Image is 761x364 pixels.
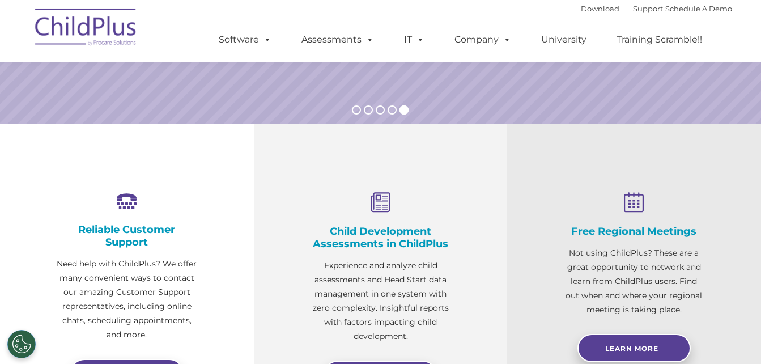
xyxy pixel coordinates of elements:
[633,4,663,13] a: Support
[7,330,36,358] button: Cookies Settings
[311,225,451,250] h4: Child Development Assessments in ChildPlus
[605,28,713,51] a: Training Scramble!!
[564,225,704,238] h4: Free Regional Meetings
[207,28,283,51] a: Software
[57,257,197,342] p: Need help with ChildPlus? We offer many convenient ways to contact our amazing Customer Support r...
[158,75,192,83] span: Last name
[581,4,619,13] a: Download
[443,28,522,51] a: Company
[605,344,658,353] span: Learn More
[530,28,598,51] a: University
[393,28,436,51] a: IT
[665,4,732,13] a: Schedule A Demo
[29,1,143,57] img: ChildPlus by Procare Solutions
[577,334,691,362] a: Learn More
[564,246,704,317] p: Not using ChildPlus? These are a great opportunity to network and learn from ChildPlus users. Fin...
[290,28,385,51] a: Assessments
[581,4,732,13] font: |
[57,223,197,248] h4: Reliable Customer Support
[311,259,451,344] p: Experience and analyze child assessments and Head Start data management in one system with zero c...
[158,121,206,130] span: Phone number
